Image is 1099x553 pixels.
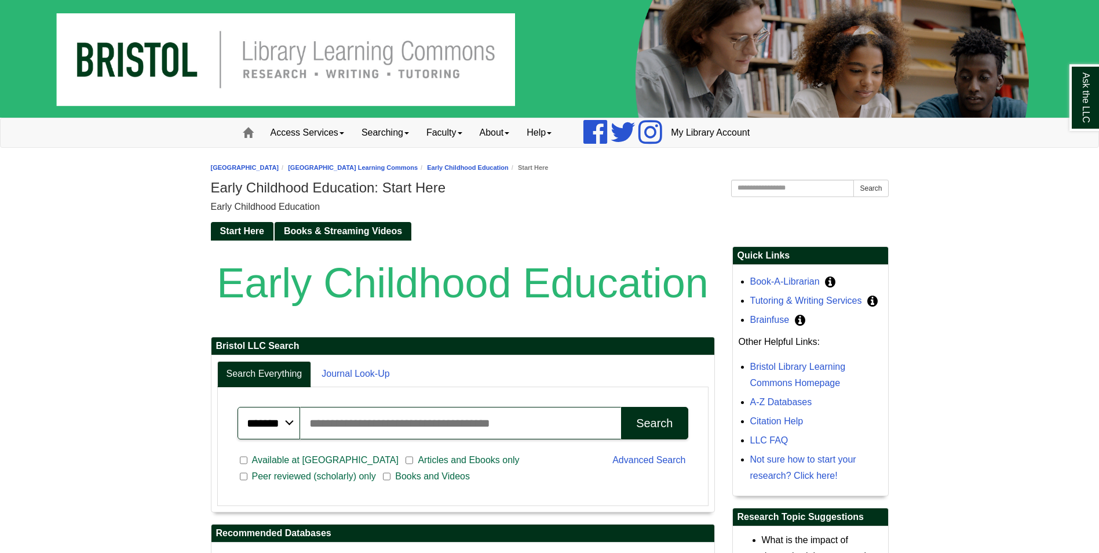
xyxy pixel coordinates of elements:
div: Search [636,417,673,430]
a: [GEOGRAPHIC_DATA] [211,164,279,171]
li: Start Here [509,162,549,173]
a: Bristol Library Learning Commons Homepage [750,362,846,388]
a: My Library Account [662,118,758,147]
a: LLC FAQ [750,435,788,445]
a: A-Z Databases [750,397,812,407]
a: Books & Streaming Videos [275,222,411,241]
nav: breadcrumb [211,162,889,173]
span: Available at [GEOGRAPHIC_DATA] [247,453,403,467]
span: Books and Videos [390,470,474,483]
a: Searching [353,118,418,147]
h2: Bristol LLC Search [211,337,714,355]
a: Access Services [262,118,353,147]
span: Peer reviewed (scholarly) only [247,470,381,483]
a: [GEOGRAPHIC_DATA] Learning Commons [288,164,418,171]
a: Advanced Search [612,455,685,465]
h1: Early Childhood Education: Start Here [211,180,889,196]
input: Peer reviewed (scholarly) only [240,471,247,482]
h2: Quick Links [733,247,888,265]
a: Faculty [418,118,471,147]
a: Brainfuse [750,315,790,325]
a: Citation Help [750,416,804,426]
a: Help [518,118,560,147]
span: Books & Streaming Videos [284,226,402,236]
a: Book-A-Librarian [750,276,820,286]
a: Search Everything [217,361,312,387]
input: Books and Videos [383,471,390,482]
span: Early Childhood Education [217,260,709,306]
div: Guide Pages [211,221,889,241]
a: Journal Look-Up [312,361,399,387]
h2: Research Topic Suggestions [733,508,888,526]
a: Start Here [211,222,273,241]
a: Early Childhood Education [427,164,509,171]
p: Other Helpful Links: [739,334,882,350]
a: About [471,118,519,147]
span: Articles and Ebooks only [413,453,524,467]
input: Available at [GEOGRAPHIC_DATA] [240,455,247,465]
a: Not sure how to start your research? Click here! [750,454,856,481]
button: Search [853,180,888,197]
span: Early Childhood Education [211,202,320,212]
h2: Recommended Databases [211,525,714,543]
span: Start Here [220,226,264,236]
a: Tutoring & Writing Services [750,296,862,305]
button: Search [621,407,688,439]
input: Articles and Ebooks only [406,455,413,465]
